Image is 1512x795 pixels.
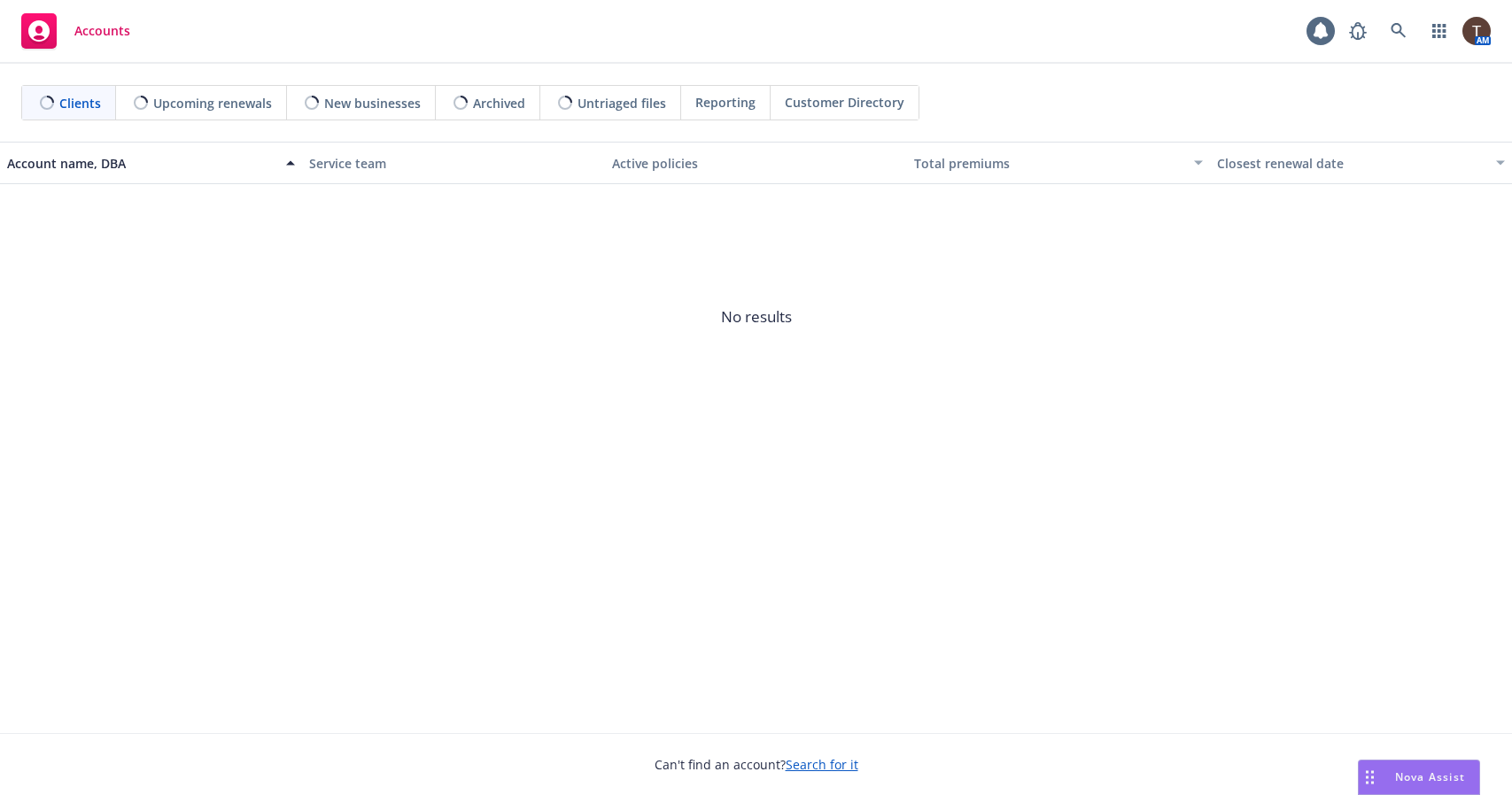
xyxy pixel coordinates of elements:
button: Closest renewal date [1210,142,1512,184]
span: New businesses [324,94,421,112]
a: Report a Bug [1340,13,1376,49]
span: Can't find an account? [655,755,858,774]
span: Reporting [695,93,756,112]
button: Total premiums [907,142,1209,184]
span: Archived [473,94,525,112]
span: Customer Directory [785,93,904,112]
div: Closest renewal date [1217,154,1485,173]
span: Clients [59,94,101,112]
span: Accounts [74,24,130,38]
div: Account name, DBA [7,154,275,173]
button: Service team [302,142,604,184]
span: Upcoming renewals [153,94,272,112]
a: Switch app [1422,13,1457,49]
button: Active policies [605,142,907,184]
span: Untriaged files [578,94,666,112]
a: Search [1381,13,1416,49]
img: photo [1462,17,1491,45]
span: Nova Assist [1395,769,1465,784]
a: Accounts [14,6,137,56]
a: Search for it [786,756,858,773]
div: Total premiums [914,154,1182,173]
button: Nova Assist [1358,760,1480,795]
div: Active policies [612,154,900,173]
div: Service team [309,154,597,173]
div: Drag to move [1359,760,1381,794]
